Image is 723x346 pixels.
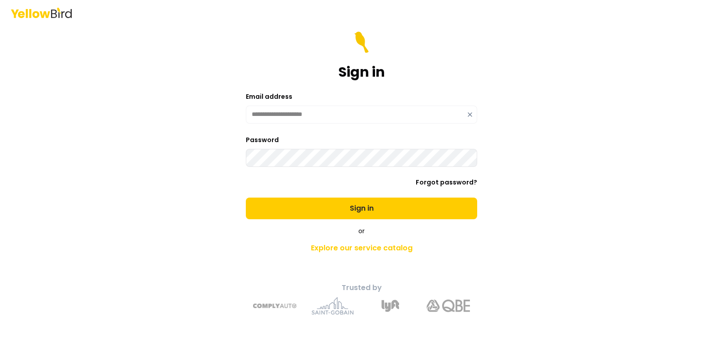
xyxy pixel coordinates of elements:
[246,198,477,219] button: Sign in
[416,178,477,187] a: Forgot password?
[246,135,279,144] label: Password
[202,282,521,293] p: Trusted by
[338,64,385,80] h1: Sign in
[202,239,521,257] a: Explore our service catalog
[358,226,365,235] span: or
[246,92,292,101] label: Email address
